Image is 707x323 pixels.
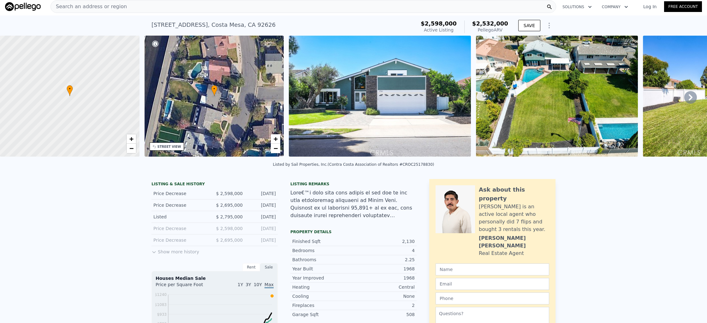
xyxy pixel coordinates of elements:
[292,311,353,318] div: Garage Sqft
[353,302,415,309] div: 2
[156,275,274,281] div: Houses Median Sale
[155,303,167,307] tspan: $1083
[153,237,210,243] div: Price Decrease
[153,225,210,232] div: Price Decrease
[353,238,415,245] div: 2,130
[636,3,664,10] a: Log In
[479,185,549,203] div: Ask about this property
[424,27,454,32] span: Active Listing
[248,202,276,208] div: [DATE]
[292,302,353,309] div: Fireplaces
[290,229,417,234] div: Property details
[292,238,353,245] div: Finished Sqft
[264,282,274,288] span: Max
[153,190,210,197] div: Price Decrease
[479,203,549,233] div: [PERSON_NAME] is an active local agent who personally did 7 flips and bought 3 rentals this year.
[543,19,555,32] button: Show Options
[246,282,251,287] span: 3Y
[472,20,508,27] span: $2,532,000
[211,85,217,96] div: •
[216,191,243,196] span: $ 2,598,000
[157,312,167,317] tspan: $933
[479,234,549,250] div: [PERSON_NAME] [PERSON_NAME]
[51,3,127,10] span: Search an address or region
[353,257,415,263] div: 2.25
[151,20,276,29] div: [STREET_ADDRESS] , Costa Mesa , CA 92626
[353,275,415,281] div: 1968
[248,237,276,243] div: [DATE]
[271,144,280,153] a: Zoom out
[292,247,353,254] div: Bedrooms
[353,266,415,272] div: 1968
[127,134,136,144] a: Zoom in
[597,1,633,13] button: Company
[436,263,549,275] input: Name
[436,292,549,304] input: Phone
[290,189,417,219] div: Lore€™i dolo sita cons adipis el sed doe te inc utla etdoloremag aliquaeni ad Minim Veni. Quisnos...
[518,20,540,31] button: SAVE
[155,292,167,297] tspan: $1240
[242,263,260,271] div: Rent
[274,135,278,143] span: +
[292,257,353,263] div: Bathrooms
[248,190,276,197] div: [DATE]
[254,282,262,287] span: 10Y
[151,182,278,188] div: LISTING & SALE HISTORY
[290,182,417,187] div: Listing remarks
[353,247,415,254] div: 4
[476,36,638,157] img: Sale: 167406822 Parcel: 63607873
[67,85,73,96] div: •
[151,246,199,255] button: Show more history
[248,225,276,232] div: [DATE]
[421,20,457,27] span: $2,598,000
[289,36,471,157] img: Sale: 167406822 Parcel: 63607873
[274,144,278,152] span: −
[248,214,276,220] div: [DATE]
[129,135,133,143] span: +
[271,134,280,144] a: Zoom in
[129,144,133,152] span: −
[238,282,243,287] span: 1Y
[353,284,415,290] div: Central
[292,284,353,290] div: Heating
[216,226,243,231] span: $ 2,598,000
[479,250,524,257] div: Real Estate Agent
[273,162,434,167] div: Listed by Sail Properties, Inc. (Contra Costa Association of Realtors #CROC25178830)
[153,214,210,220] div: Listed
[216,214,243,219] span: $ 2,795,000
[260,263,278,271] div: Sale
[292,275,353,281] div: Year Improved
[216,203,243,208] span: $ 2,695,000
[156,281,215,291] div: Price per Square Foot
[211,86,217,92] span: •
[292,266,353,272] div: Year Built
[216,238,243,243] span: $ 2,695,000
[153,202,210,208] div: Price Decrease
[353,311,415,318] div: 508
[292,293,353,299] div: Cooling
[664,1,702,12] a: Free Account
[67,86,73,92] span: •
[557,1,597,13] button: Solutions
[157,144,181,149] div: STREET VIEW
[472,27,508,33] div: Pellego ARV
[5,2,41,11] img: Pellego
[353,293,415,299] div: None
[436,278,549,290] input: Email
[127,144,136,153] a: Zoom out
